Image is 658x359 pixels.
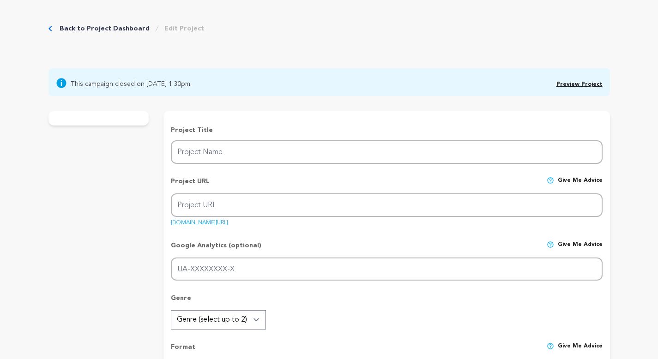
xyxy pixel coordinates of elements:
[547,342,554,350] img: help-circle.svg
[171,257,602,281] input: UA-XXXXXXXX-X
[547,177,554,184] img: help-circle.svg
[171,193,602,217] input: Project URL
[556,82,603,87] a: Preview Project
[171,140,602,164] input: Project Name
[171,216,228,226] a: [DOMAIN_NAME][URL]
[48,24,204,33] div: Breadcrumb
[171,177,210,193] p: Project URL
[558,342,603,359] span: Give me advice
[171,342,195,359] p: Format
[71,78,192,89] span: This campaign closed on [DATE] 1:30pm.
[171,293,602,310] p: Genre
[171,126,602,135] p: Project Title
[171,241,261,257] p: Google Analytics (optional)
[547,241,554,248] img: help-circle.svg
[164,24,204,33] a: Edit Project
[558,241,603,257] span: Give me advice
[60,24,150,33] a: Back to Project Dashboard
[558,177,603,193] span: Give me advice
